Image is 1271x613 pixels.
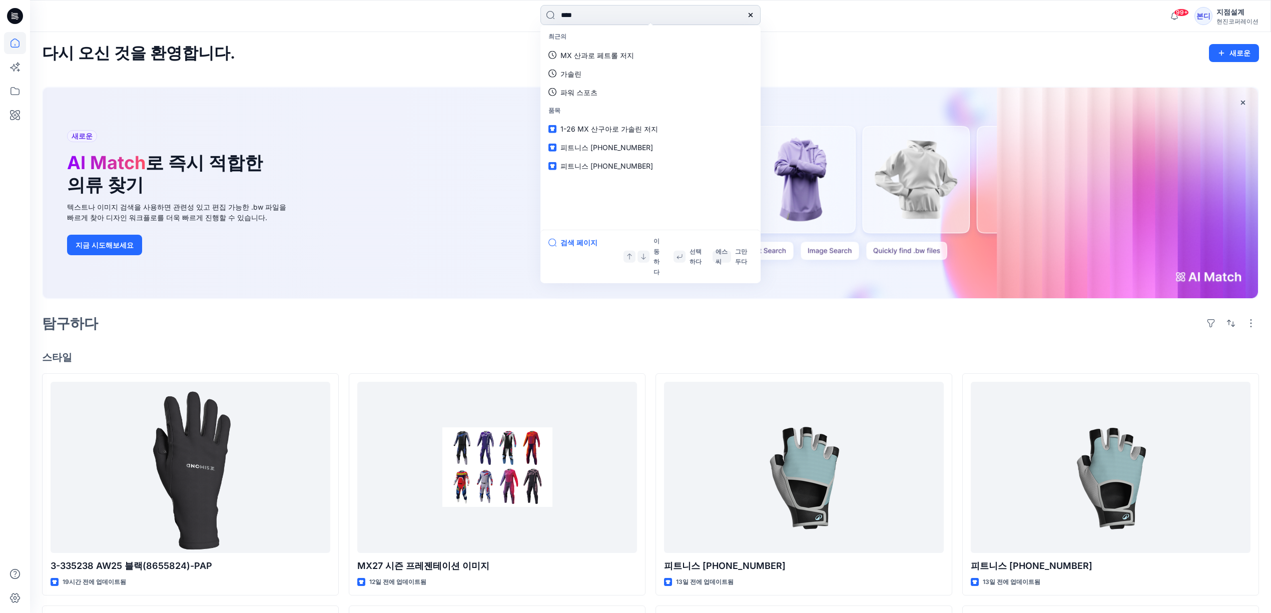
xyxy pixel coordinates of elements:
[983,578,1040,585] font: 13일 전에 업데이트됨
[369,578,426,585] font: 12일 전에 업데이트됨
[76,241,134,249] font: 지금 시도해보세요
[560,125,658,133] font: 1-26 MX 산구아로 가솔린 저지
[560,162,653,170] font: 피트니스 [PHONE_NUMBER]
[42,315,98,332] font: 탐구하다
[51,382,330,553] a: 3-335238 AW25 블랙(8655824)-PAP
[542,83,759,101] a: 파워 스포츠
[971,382,1250,553] a: 피트니스 900-008-2
[1196,12,1210,20] font: 본디
[676,578,734,585] font: 13일 전에 업데이트됨
[67,203,286,222] font: 텍스트나 이미지 검색을 사용하면 관련성 있고 편집 가능한 .bw 파일을 빠르게 찾아 디자인 워크플로를 더욱 빠르게 진행할 수 있습니다.
[1216,8,1244,16] font: 지점설계
[971,560,1092,571] font: 피트니스 [PHONE_NUMBER]
[560,87,597,97] p: 파워 스포츠
[654,237,660,276] font: 이동하다
[560,69,581,78] font: 가솔린
[560,238,597,247] font: 검색 페이지
[542,138,759,157] a: 피트니스 [PHONE_NUMBER]
[560,88,597,96] font: 파워 스포츠
[542,46,759,64] a: MX 산과로 페트롤 저지
[1209,44,1259,62] button: 새로운
[357,382,637,553] a: MX27 시즌 프레젠테이션 이미지
[1176,9,1188,16] font: 99+
[357,560,489,571] font: MX27 시즌 프레젠테이션 이미지
[42,351,72,363] font: 스타일
[72,132,93,140] font: 새로운
[548,106,560,114] font: 품목
[560,50,634,60] p: MX 산과로 페트롤 저지
[542,120,759,138] a: 1-26 MX 산구아로 가솔린 저지
[67,152,146,174] font: AI Match
[51,560,212,571] font: 3-335238 AW25 블랙(8655824)-PAP
[716,247,728,265] font: 에스씨
[735,247,747,265] font: 그만두다
[67,235,142,255] button: 지금 시도해보세요
[63,578,126,585] font: 19시간 전에 업데이트됨
[67,152,263,195] font: 로 즉시 적합한 의류 찾기
[542,157,759,175] a: 피트니스 [PHONE_NUMBER]
[548,236,603,277] a: 검색 페이지
[1216,18,1258,25] font: 현진코퍼레이션
[542,64,759,83] a: 가솔린
[560,68,581,79] p: 가솔린
[560,51,634,59] font: MX 산과로 페트롤 저지
[548,33,566,40] font: 최근의
[664,382,944,553] a: 피트니스 900-008-3
[560,143,653,152] font: 피트니스 [PHONE_NUMBER]
[42,43,235,63] font: 다시 오신 것을 환영합니다.
[664,560,786,571] font: 피트니스 [PHONE_NUMBER]
[690,247,702,265] font: 선택하다
[548,236,603,249] button: 검색 페이지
